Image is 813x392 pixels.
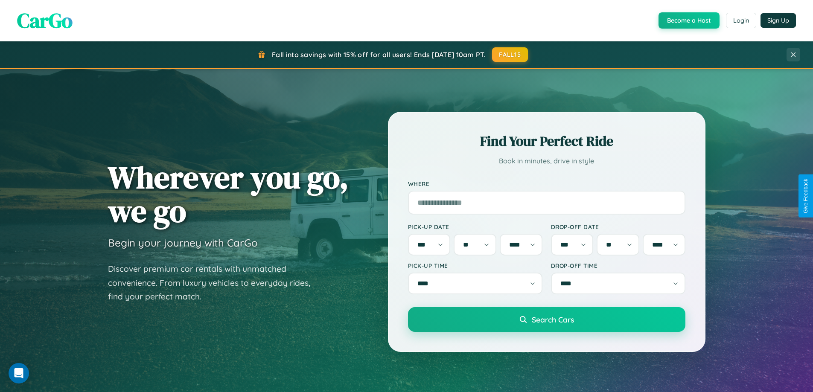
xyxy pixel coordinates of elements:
label: Where [408,180,685,187]
p: Book in minutes, drive in style [408,155,685,167]
h1: Wherever you go, we go [108,160,349,228]
div: Open Intercom Messenger [9,363,29,383]
label: Drop-off Time [551,262,685,269]
span: Search Cars [532,315,574,324]
span: CarGo [17,6,73,35]
button: Search Cars [408,307,685,332]
h3: Begin your journey with CarGo [108,236,258,249]
span: Fall into savings with 15% off for all users! Ends [DATE] 10am PT. [272,50,486,59]
button: Sign Up [761,13,796,28]
h2: Find Your Perfect Ride [408,132,685,151]
label: Drop-off Date [551,223,685,230]
label: Pick-up Date [408,223,542,230]
button: Become a Host [659,12,720,29]
div: Give Feedback [803,179,809,213]
button: FALL15 [492,47,528,62]
p: Discover premium car rentals with unmatched convenience. From luxury vehicles to everyday rides, ... [108,262,321,304]
button: Login [726,13,756,28]
label: Pick-up Time [408,262,542,269]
